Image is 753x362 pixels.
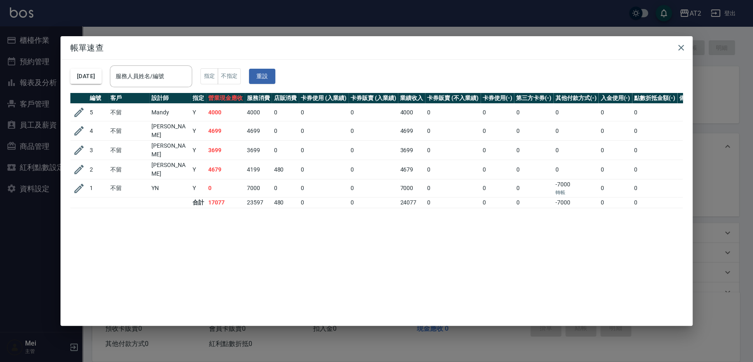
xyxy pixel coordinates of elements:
td: 不留 [108,121,149,141]
td: 0 [425,197,480,208]
td: 0 [272,179,299,197]
th: 營業現金應收 [206,93,245,104]
td: 0 [299,141,349,160]
td: 0 [425,160,480,179]
p: 轉帳 [555,189,597,196]
td: 7000 [398,179,425,197]
td: 0 [481,121,514,141]
td: 0 [598,121,632,141]
td: 3 [88,141,108,160]
td: Y [191,160,206,179]
th: 備註 [677,93,693,104]
td: 4199 [245,160,272,179]
td: 0 [514,104,553,121]
td: 不留 [108,104,149,121]
td: -7000 [553,179,599,197]
td: 2 [88,160,108,179]
td: 0 [553,141,599,160]
th: 編號 [88,93,108,104]
th: 指定 [191,93,206,104]
td: 3699 [206,141,245,160]
td: 0 [514,121,553,141]
button: 重設 [249,69,275,84]
td: 0 [272,121,299,141]
td: 4679 [206,160,245,179]
td: 0 [632,160,677,179]
th: 卡券使用 (入業績) [299,93,349,104]
td: 4699 [398,121,425,141]
td: 0 [481,179,514,197]
th: 第三方卡券(-) [514,93,553,104]
td: 7000 [245,179,272,197]
td: 0 [632,121,677,141]
td: 0 [349,160,398,179]
td: Y [191,121,206,141]
th: 入金使用(-) [598,93,632,104]
td: 0 [481,197,514,208]
td: 4699 [206,121,245,141]
td: Mandy [149,104,191,121]
button: 不指定 [218,68,241,84]
button: [DATE] [70,69,102,84]
td: 4699 [245,121,272,141]
td: 0 [425,141,480,160]
td: 5 [88,104,108,121]
td: 24077 [398,197,425,208]
td: 0 [206,179,245,197]
td: 0 [272,141,299,160]
td: 0 [632,104,677,121]
td: 0 [598,179,632,197]
td: [PERSON_NAME] [149,141,191,160]
td: 0 [514,160,553,179]
td: 3699 [245,141,272,160]
th: 點數折抵金額(-) [632,93,677,104]
td: 0 [349,104,398,121]
td: 0 [553,121,599,141]
td: 0 [425,179,480,197]
td: 0 [349,141,398,160]
th: 卡券販賣 (不入業績) [425,93,480,104]
td: Y [191,179,206,197]
td: 4000 [245,104,272,121]
th: 店販消費 [272,93,299,104]
td: 0 [598,104,632,121]
td: 0 [481,104,514,121]
td: 0 [299,104,349,121]
th: 客戶 [108,93,149,104]
td: 0 [598,141,632,160]
td: 3699 [398,141,425,160]
td: 0 [425,104,480,121]
th: 業績收入 [398,93,425,104]
td: 0 [553,104,599,121]
th: 其他付款方式(-) [553,93,599,104]
td: 0 [299,179,349,197]
td: 0 [425,121,480,141]
td: 0 [514,141,553,160]
td: Y [191,104,206,121]
th: 卡券販賣 (入業績) [349,93,398,104]
td: 不留 [108,160,149,179]
td: 480 [272,160,299,179]
td: 0 [349,179,398,197]
th: 服務消費 [245,93,272,104]
td: 不留 [108,179,149,197]
td: Y [191,141,206,160]
td: 0 [481,141,514,160]
td: 0 [514,197,553,208]
td: 0 [299,160,349,179]
td: 0 [349,197,398,208]
td: 0 [598,197,632,208]
td: 0 [299,197,349,208]
h2: 帳單速查 [60,36,693,59]
td: -7000 [553,197,599,208]
td: 0 [481,160,514,179]
td: 0 [514,179,553,197]
td: [PERSON_NAME] [149,160,191,179]
td: 480 [272,197,299,208]
th: 卡券使用(-) [481,93,514,104]
td: 0 [632,179,677,197]
td: 0 [632,141,677,160]
td: 4000 [398,104,425,121]
td: 合計 [191,197,206,208]
td: 0 [349,121,398,141]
